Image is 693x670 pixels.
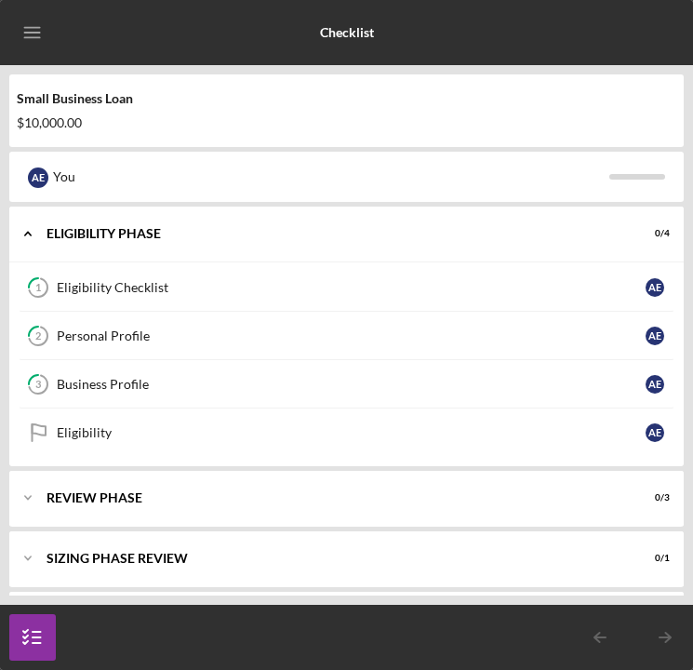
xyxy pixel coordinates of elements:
[57,425,646,440] div: Eligibility
[35,330,41,342] tspan: 2
[636,553,670,564] div: 0 / 1
[19,409,674,457] a: EligibilityAE
[35,282,41,294] tspan: 1
[320,25,374,40] b: Checklist
[17,91,676,106] div: Small Business Loan
[17,115,676,130] div: $10,000.00
[646,327,664,345] div: A E
[19,360,674,409] a: 3Business ProfileAE
[47,492,623,503] div: REVIEW PHASE
[28,167,48,188] div: A E
[646,423,664,442] div: A E
[646,375,664,394] div: A E
[53,161,609,193] div: You
[636,228,670,239] div: 0 / 4
[47,228,623,239] div: Eligibility Phase
[636,492,670,503] div: 0 / 3
[57,280,646,295] div: Eligibility Checklist
[35,379,41,391] tspan: 3
[57,377,646,392] div: Business Profile
[646,278,664,297] div: A E
[19,312,674,360] a: 2Personal ProfileAE
[57,328,646,343] div: Personal Profile
[47,553,623,564] div: Sizing Phase Review
[19,263,674,312] a: 1Eligibility ChecklistAE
